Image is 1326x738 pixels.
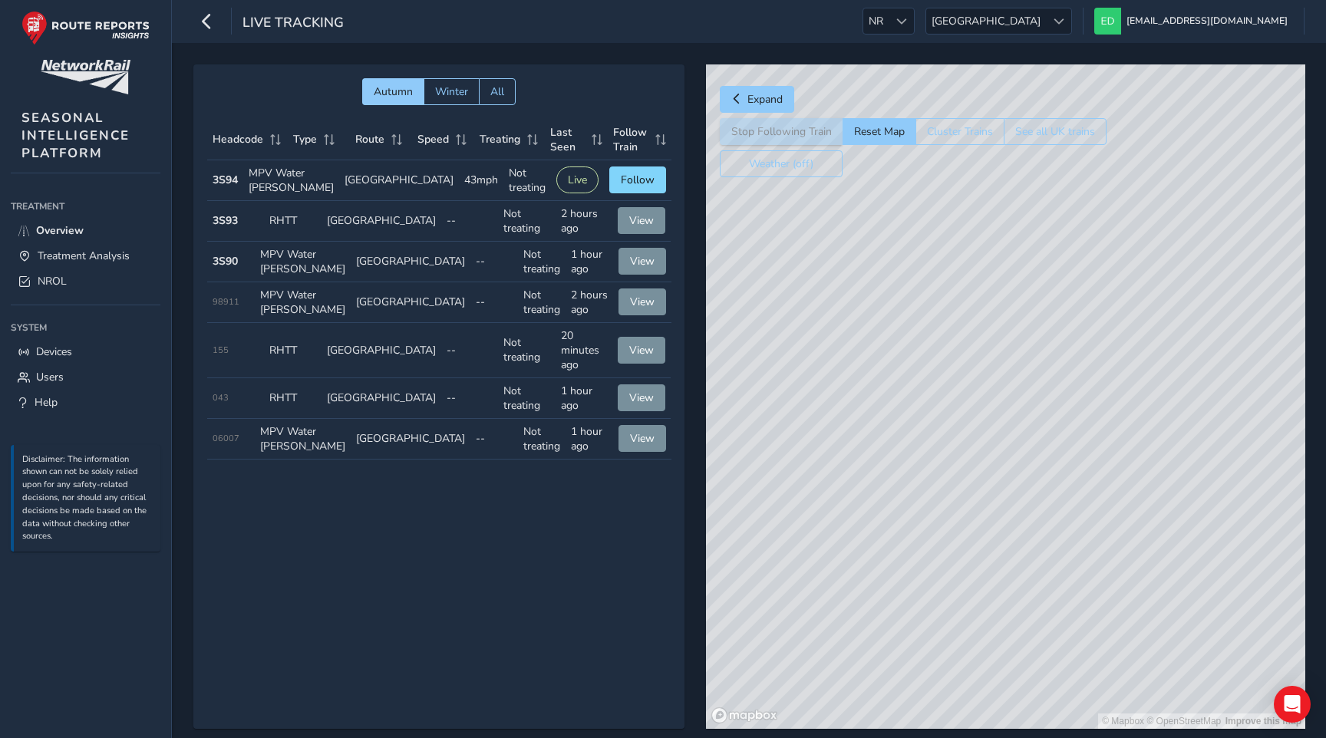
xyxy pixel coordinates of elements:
[843,118,915,145] button: Reset Map
[518,242,566,282] td: Not treating
[618,248,666,275] button: View
[629,343,654,357] span: View
[630,431,655,446] span: View
[556,378,613,419] td: 1 hour ago
[255,242,351,282] td: MPV Water [PERSON_NAME]
[322,201,441,242] td: [GEOGRAPHIC_DATA]
[355,132,384,147] span: Route
[630,295,655,309] span: View
[503,160,551,201] td: Not treating
[441,378,499,419] td: --
[417,132,449,147] span: Speed
[213,213,238,228] strong: 3S93
[629,390,654,405] span: View
[613,125,650,154] span: Follow Train
[618,425,666,452] button: View
[11,390,160,415] a: Help
[498,323,556,378] td: Not treating
[213,173,238,187] strong: 3S94
[479,78,516,105] button: All
[213,296,239,308] span: 98911
[459,160,503,201] td: 43mph
[618,337,665,364] button: View
[621,173,655,187] span: Follow
[351,242,470,282] td: [GEOGRAPHIC_DATA]
[1094,8,1121,35] img: diamond-layout
[213,344,229,356] span: 155
[470,419,518,460] td: --
[22,453,153,544] p: Disclaimer: The information shown can not be solely relied upon for any safety-related decisions,...
[351,282,470,323] td: [GEOGRAPHIC_DATA]
[566,282,613,323] td: 2 hours ago
[498,378,556,419] td: Not treating
[21,11,150,45] img: rr logo
[362,78,424,105] button: Autumn
[470,282,518,323] td: --
[618,207,665,234] button: View
[720,86,794,113] button: Expand
[11,218,160,243] a: Overview
[38,249,130,263] span: Treatment Analysis
[630,254,655,269] span: View
[441,201,499,242] td: --
[351,419,470,460] td: [GEOGRAPHIC_DATA]
[518,419,566,460] td: Not treating
[518,282,566,323] td: Not treating
[36,344,72,359] span: Devices
[747,92,783,107] span: Expand
[339,160,459,201] td: [GEOGRAPHIC_DATA]
[242,13,344,35] span: Live Tracking
[435,84,468,99] span: Winter
[550,125,585,154] span: Last Seen
[1126,8,1288,35] span: [EMAIL_ADDRESS][DOMAIN_NAME]
[556,166,599,193] button: Live
[322,378,441,419] td: [GEOGRAPHIC_DATA]
[1094,8,1293,35] button: [EMAIL_ADDRESS][DOMAIN_NAME]
[566,419,613,460] td: 1 hour ago
[11,339,160,364] a: Devices
[11,243,160,269] a: Treatment Analysis
[21,109,130,162] span: SEASONAL INTELLIGENCE PLATFORM
[556,323,613,378] td: 20 minutes ago
[556,201,613,242] td: 2 hours ago
[255,419,351,460] td: MPV Water [PERSON_NAME]
[264,201,322,242] td: RHTT
[213,132,263,147] span: Headcode
[213,433,239,444] span: 06007
[293,132,317,147] span: Type
[609,166,666,193] button: Follow
[926,8,1046,34] span: [GEOGRAPHIC_DATA]
[618,384,665,411] button: View
[41,60,130,94] img: customer logo
[618,288,666,315] button: View
[264,323,322,378] td: RHTT
[36,223,84,238] span: Overview
[243,160,339,201] td: MPV Water [PERSON_NAME]
[480,132,520,147] span: Treating
[38,274,67,288] span: NROL
[498,201,556,242] td: Not treating
[915,118,1004,145] button: Cluster Trains
[36,370,64,384] span: Users
[863,8,889,34] span: NR
[322,323,441,378] td: [GEOGRAPHIC_DATA]
[264,378,322,419] td: RHTT
[374,84,413,99] span: Autumn
[1274,686,1311,723] div: Open Intercom Messenger
[11,316,160,339] div: System
[11,195,160,218] div: Treatment
[11,364,160,390] a: Users
[629,213,654,228] span: View
[441,323,499,378] td: --
[213,254,238,269] strong: 3S90
[35,395,58,410] span: Help
[424,78,479,105] button: Winter
[720,150,843,177] button: Weather (off)
[566,242,613,282] td: 1 hour ago
[490,84,504,99] span: All
[470,242,518,282] td: --
[213,392,229,404] span: 043
[11,269,160,294] a: NROL
[255,282,351,323] td: MPV Water [PERSON_NAME]
[1004,118,1107,145] button: See all UK trains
